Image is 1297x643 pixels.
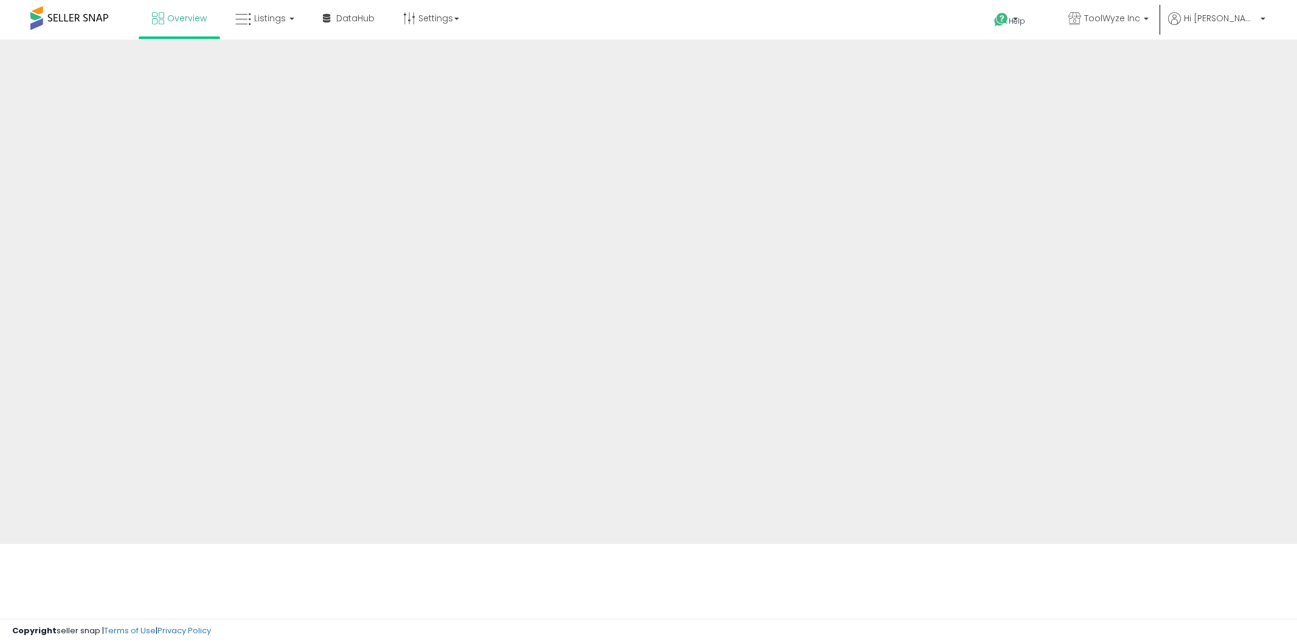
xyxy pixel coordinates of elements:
[254,12,286,24] span: Listings
[984,3,1049,40] a: Help
[336,12,375,24] span: DataHub
[1084,12,1140,24] span: ToolWyze Inc
[994,12,1009,27] i: Get Help
[1184,12,1257,24] span: Hi [PERSON_NAME]
[1009,16,1025,26] span: Help
[1168,12,1265,40] a: Hi [PERSON_NAME]
[167,12,207,24] span: Overview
